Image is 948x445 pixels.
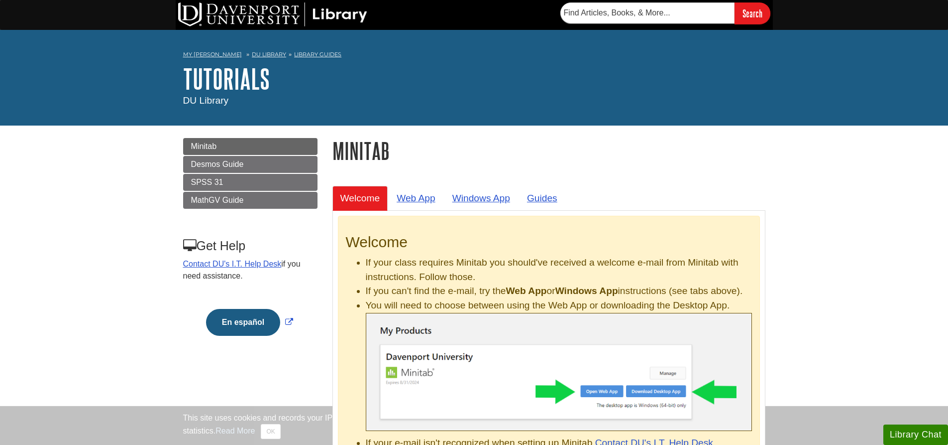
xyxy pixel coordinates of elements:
span: SPSS 31 [191,178,223,186]
li: You will need to choose between using the Web App or downloading the Desktop App. [366,298,752,431]
button: Close [261,424,280,439]
a: MathGV Guide [183,192,317,209]
span: MathGV Guide [191,196,244,204]
button: Library Chat [883,425,948,445]
li: If you can't find the e-mail, try the or instructions (see tabs above). [366,284,752,298]
a: DU Library [252,51,286,58]
li: If your class requires Minitab you should've received a welcome e-mail from Minitab with instruct... [366,256,752,285]
a: Read More [215,427,255,435]
a: SPSS 31 [183,174,317,191]
a: Tutorials [183,63,270,94]
b: Web App [506,286,547,296]
a: Web App [389,186,443,210]
a: Windows App [444,186,518,210]
a: Minitab [183,138,317,155]
button: En español [206,309,280,336]
input: Search [735,2,770,24]
img: Minitab .exe file finished downloaded [366,313,752,431]
h1: Minitab [332,138,765,163]
span: Minitab [191,142,217,150]
b: Windows App [555,286,618,296]
h2: Welcome [346,234,752,251]
a: My [PERSON_NAME] [183,50,242,59]
a: Guides [519,186,565,210]
p: if you need assistance. [183,258,316,282]
span: Desmos Guide [191,160,244,168]
div: This site uses cookies and records your IP address for usage statistics. Additionally, we use Goo... [183,412,765,439]
a: Link opens in new window [204,318,296,326]
nav: breadcrumb [183,48,765,64]
input: Find Articles, Books, & More... [560,2,735,23]
a: Library Guides [294,51,341,58]
h3: Get Help [183,239,316,253]
a: Desmos Guide [183,156,317,173]
form: Searches DU Library's articles, books, and more [560,2,770,24]
img: DU Library [178,2,367,26]
a: Contact DU's I.T. Help Desk [183,260,282,268]
div: Guide Page Menu [183,138,317,353]
span: DU Library [183,95,229,106]
a: Welcome [332,186,388,210]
